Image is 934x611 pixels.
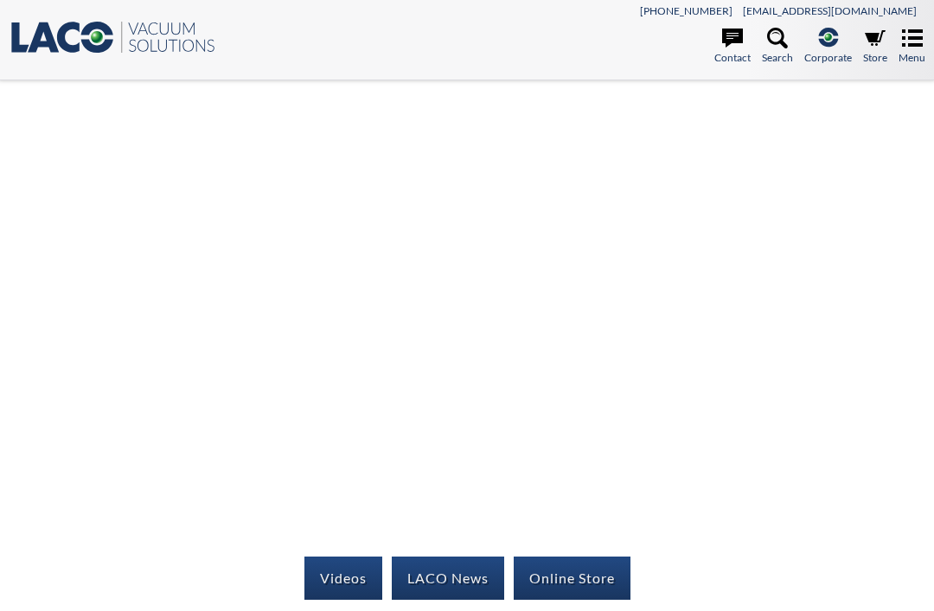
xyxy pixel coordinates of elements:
[514,557,630,600] a: Online Store
[743,4,917,17] a: [EMAIL_ADDRESS][DOMAIN_NAME]
[640,4,732,17] a: [PHONE_NUMBER]
[863,28,887,66] a: Store
[304,557,382,600] a: Videos
[714,28,751,66] a: Contact
[899,28,925,66] a: Menu
[392,557,504,600] a: LACO News
[762,28,793,66] a: Search
[804,49,852,66] span: Corporate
